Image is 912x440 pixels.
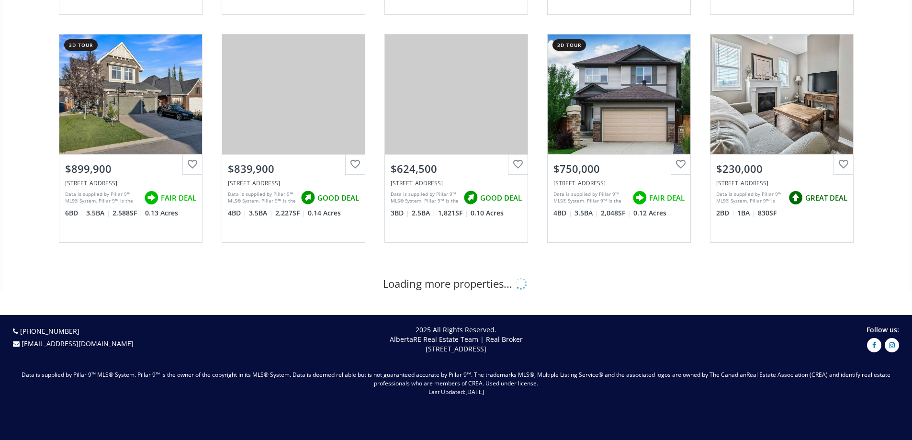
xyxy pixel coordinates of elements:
[649,193,685,203] span: FAIR DEAL
[113,208,143,218] span: 2,588 SF
[867,325,899,334] span: Follow us:
[298,188,317,207] img: rating icon
[737,208,755,218] span: 1 BA
[716,208,735,218] span: 2 BD
[65,191,139,205] div: Data is supplied by Pillar 9™ MLS® System. Pillar 9™ is the owner of the copyright in its MLS® Sy...
[480,193,522,203] span: GOOD DEAL
[249,208,273,218] span: 3.5 BA
[471,208,504,218] span: 0.10 Acres
[228,161,359,176] div: $839,900
[275,208,305,218] span: 2,227 SF
[538,24,700,252] a: 3d tour$750,000[STREET_ADDRESS]Data is supplied by Pillar 9™ MLS® System. Pillar 9™ is the owner ...
[374,371,890,387] span: Real Estate Association (CREA) and identify real estate professionals who are members of CREA. Us...
[375,24,538,252] a: $624,500[STREET_ADDRESS]Data is supplied by Pillar 9™ MLS® System. Pillar 9™ is the owner of the ...
[20,327,79,336] a: [PHONE_NUMBER]
[391,161,522,176] div: $624,500
[212,24,375,252] a: $839,900[STREET_ADDRESS]Data is supplied by Pillar 9™ MLS® System. Pillar 9™ is the owner of the ...
[228,191,296,205] div: Data is supplied by Pillar 9™ MLS® System. Pillar 9™ is the owner of the copyright in its MLS® Sy...
[716,161,847,176] div: $230,000
[465,388,484,396] span: [DATE]
[786,188,805,207] img: rating icon
[716,191,784,205] div: Data is supplied by Pillar 9™ MLS® System. Pillar 9™ is the owner of the copyright in its MLS® Sy...
[22,339,134,348] a: [EMAIL_ADDRESS][DOMAIN_NAME]
[553,191,628,205] div: Data is supplied by Pillar 9™ MLS® System. Pillar 9™ is the owner of the copyright in its MLS® Sy...
[758,208,777,218] span: 830 SF
[553,179,685,187] div: 200 Cimarron Drive, Okotoks, AB T1S 0A7
[553,161,685,176] div: $750,000
[716,179,847,187] div: 144 Crescent Road #205, Okotoks, AB T1S 1K2
[412,208,436,218] span: 2.5 BA
[86,208,110,218] span: 3.5 BA
[391,179,522,187] div: 160 Rainbow Falls Grove, Chestermere, AB T1X 0G6
[22,371,746,379] span: Data is supplied by Pillar 9™ MLS® System. Pillar 9™ is the owner of the copyright in its MLS® Sy...
[805,193,847,203] span: GREAT DEAL
[630,188,649,207] img: rating icon
[65,179,196,187] div: 233 Aspenmere Circle, Chestermere, AB T1X 0T6
[142,188,161,207] img: rating icon
[438,208,468,218] span: 1,821 SF
[65,208,84,218] span: 6 BD
[383,276,529,291] div: Loading more properties...
[145,208,178,218] span: 0.13 Acres
[700,24,863,252] a: $230,000[STREET_ADDRESS]Data is supplied by Pillar 9™ MLS® System. Pillar 9™ is the owner of the ...
[601,208,631,218] span: 2,048 SF
[317,193,359,203] span: GOOD DEAL
[426,344,486,353] span: [STREET_ADDRESS]
[228,179,359,187] div: 151 Cove Close, Chestermere, AB T1X 1V4
[633,208,666,218] span: 0.12 Acres
[49,24,212,252] a: 3d tour$899,900[STREET_ADDRESS]Data is supplied by Pillar 9™ MLS® System. Pillar 9™ is the owner ...
[10,388,902,396] p: Last Updated:
[461,188,480,207] img: rating icon
[65,161,196,176] div: $899,900
[391,191,459,205] div: Data is supplied by Pillar 9™ MLS® System. Pillar 9™ is the owner of the copyright in its MLS® Sy...
[553,208,572,218] span: 4 BD
[236,325,676,354] p: 2025 All Rights Reserved. AlbertaRE Real Estate Team | Real Broker
[574,208,598,218] span: 3.5 BA
[228,208,247,218] span: 4 BD
[308,208,341,218] span: 0.14 Acres
[161,193,196,203] span: FAIR DEAL
[391,208,409,218] span: 3 BD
